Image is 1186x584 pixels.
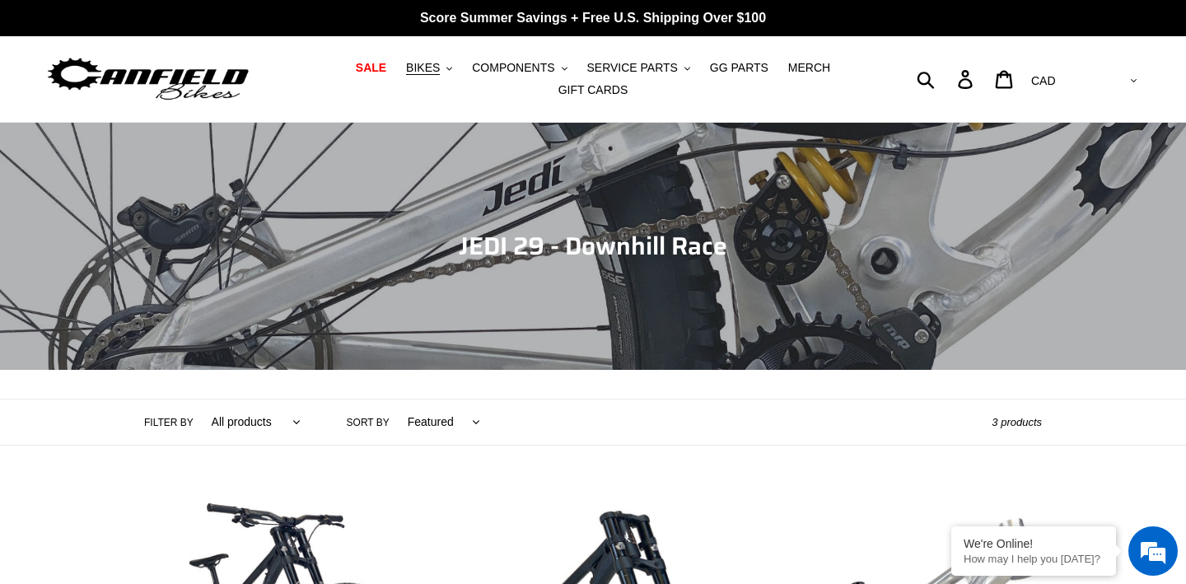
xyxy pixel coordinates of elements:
[964,553,1104,565] p: How may I help you today?
[398,57,460,79] button: BIKES
[702,57,777,79] a: GG PARTS
[459,227,727,265] span: JEDI 29 - Downhill Race
[356,61,386,75] span: SALE
[964,537,1104,550] div: We're Online!
[558,83,628,97] span: GIFT CARDS
[578,57,698,79] button: SERVICE PARTS
[472,61,554,75] span: COMPONENTS
[45,54,251,105] img: Canfield Bikes
[586,61,677,75] span: SERVICE PARTS
[144,415,194,430] label: Filter by
[347,415,390,430] label: Sort by
[710,61,768,75] span: GG PARTS
[788,61,830,75] span: MERCH
[926,61,968,97] input: Search
[464,57,575,79] button: COMPONENTS
[406,61,440,75] span: BIKES
[992,416,1042,428] span: 3 products
[348,57,395,79] a: SALE
[550,79,637,101] a: GIFT CARDS
[780,57,838,79] a: MERCH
